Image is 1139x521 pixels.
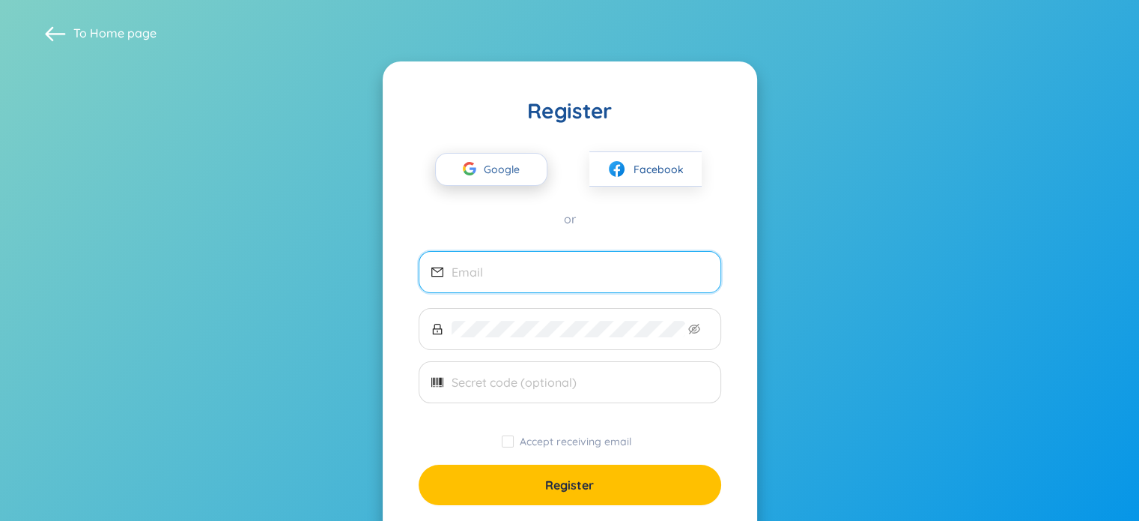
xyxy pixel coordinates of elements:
[419,97,721,124] div: Register
[545,477,594,493] span: Register
[419,211,721,227] div: or
[73,25,157,41] span: To
[419,465,721,505] button: Register
[431,323,443,335] span: lock
[431,376,443,388] span: barcode
[514,435,637,448] span: Accept receiving email
[484,154,527,185] span: Google
[607,160,626,178] img: facebook
[435,153,547,186] button: Google
[90,25,157,40] a: Home page
[452,374,708,391] input: Secret code (optional)
[634,161,684,178] span: Facebook
[452,264,708,280] input: Email
[688,323,700,335] span: eye-invisible
[589,151,702,187] button: facebookFacebook
[431,266,443,278] span: mail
